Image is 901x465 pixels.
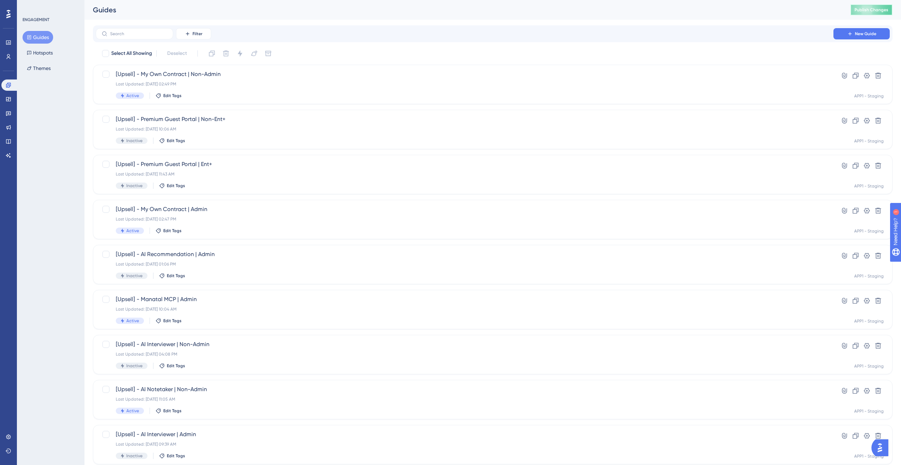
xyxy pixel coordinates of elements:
button: Filter [176,28,211,39]
span: Active [126,93,139,98]
span: [Upsell] - AI Interviewer | Admin [116,430,813,439]
span: [Upsell] - Premium Guest Portal | Non-Ent+ [116,115,813,123]
div: APP1 - Staging [854,228,884,234]
span: [Upsell] - AI Interviewer | Non-Admin [116,340,813,349]
span: Edit Tags [163,93,182,98]
span: Inactive [126,183,143,189]
button: Themes [23,62,55,75]
span: [Upsell] - My Own Contract | Admin [116,205,813,214]
div: APP1 - Staging [854,453,884,459]
span: Edit Tags [163,228,182,234]
div: 1 [49,4,51,9]
div: Last Updated: [DATE] 02:47 PM [116,216,813,222]
button: Hotspots [23,46,57,59]
iframe: UserGuiding AI Assistant Launcher [871,437,893,458]
button: New Guide [833,28,890,39]
button: Edit Tags [156,408,182,414]
button: Edit Tags [156,228,182,234]
span: Edit Tags [163,318,182,324]
div: APP1 - Staging [854,138,884,144]
span: [Upsell] - Premium Guest Portal | Ent+ [116,160,813,168]
div: Last Updated: [DATE] 10:06 AM [116,126,813,132]
button: Edit Tags [159,183,185,189]
div: Last Updated: [DATE] 11:05 AM [116,396,813,402]
span: Select All Showing [111,49,152,58]
span: Filter [193,31,202,37]
div: ENGAGEMENT [23,17,49,23]
div: APP1 - Staging [854,363,884,369]
span: Deselect [167,49,187,58]
div: Last Updated: [DATE] 11:43 AM [116,171,813,177]
span: Active [126,318,139,324]
span: Edit Tags [167,453,185,459]
span: [Upsell] - Manatal MCP | Admin [116,295,813,304]
span: Edit Tags [167,138,185,144]
button: Edit Tags [156,93,182,98]
input: Search [110,31,167,36]
span: Inactive [126,273,143,279]
div: Last Updated: [DATE] 04:08 PM [116,351,813,357]
div: Last Updated: [DATE] 02:49 PM [116,81,813,87]
span: Publish Changes [855,7,888,13]
div: APP1 - Staging [854,183,884,189]
span: Edit Tags [163,408,182,414]
div: APP1 - Staging [854,273,884,279]
span: [Upsell] - AI Notetaker | Non-Admin [116,385,813,394]
span: Active [126,228,139,234]
span: Edit Tags [167,183,185,189]
div: Last Updated: [DATE] 10:04 AM [116,306,813,312]
span: Inactive [126,363,143,369]
button: Edit Tags [159,273,185,279]
div: APP1 - Staging [854,93,884,99]
span: Inactive [126,453,143,459]
span: [Upsell] - My Own Contract | Non-Admin [116,70,813,78]
span: Active [126,408,139,414]
span: Edit Tags [167,363,185,369]
button: Edit Tags [159,453,185,459]
span: [Upsell] - AI Recommendation | Admin [116,250,813,259]
button: Edit Tags [156,318,182,324]
div: APP1 - Staging [854,318,884,324]
div: Guides [93,5,833,15]
div: Last Updated: [DATE] 09:39 AM [116,441,813,447]
div: Last Updated: [DATE] 01:06 PM [116,261,813,267]
span: New Guide [855,31,876,37]
button: Deselect [161,47,193,60]
span: Need Help? [17,2,44,10]
button: Guides [23,31,53,44]
div: APP1 - Staging [854,408,884,414]
span: Inactive [126,138,143,144]
button: Edit Tags [159,138,185,144]
span: Edit Tags [167,273,185,279]
button: Publish Changes [850,4,893,15]
button: Edit Tags [159,363,185,369]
